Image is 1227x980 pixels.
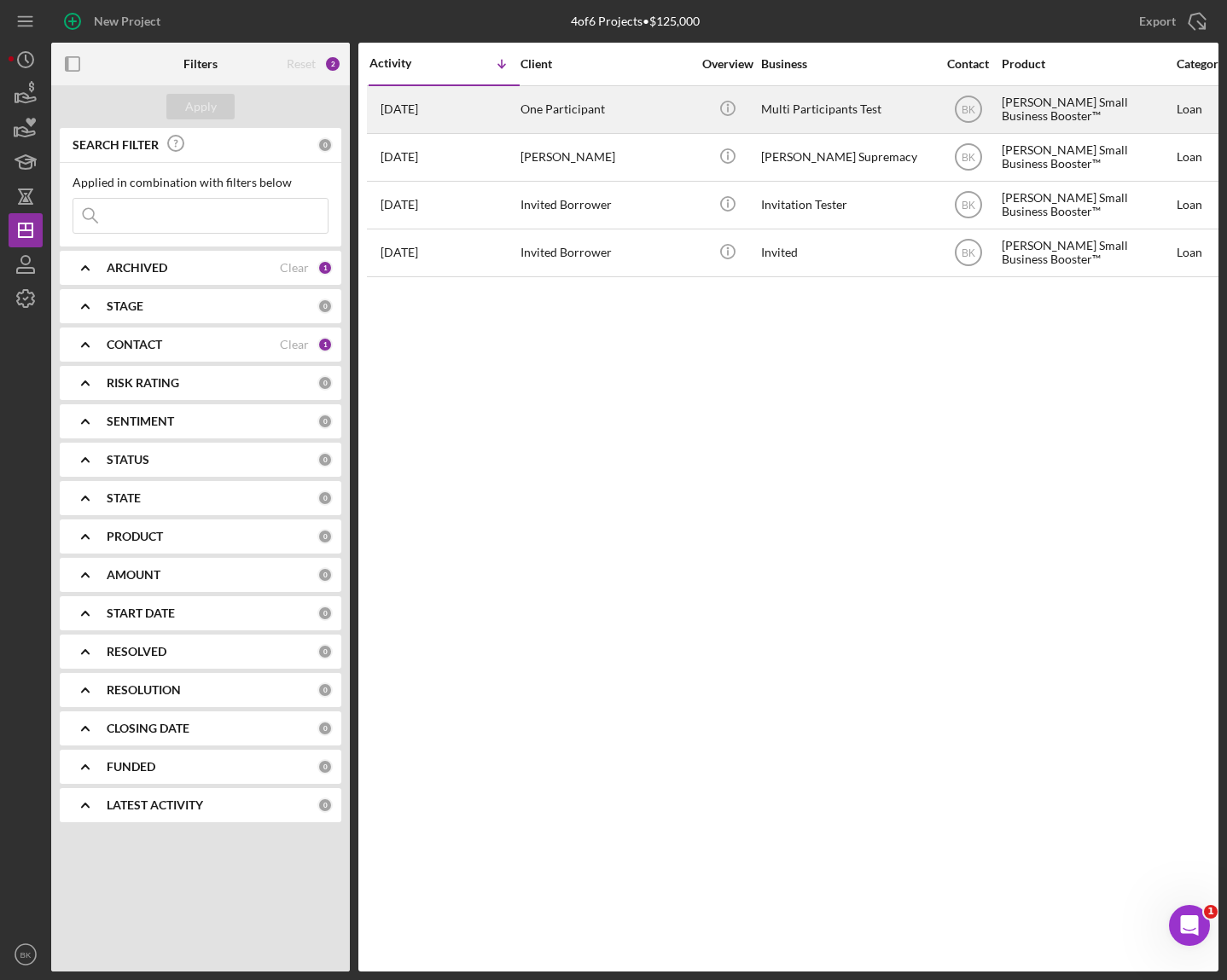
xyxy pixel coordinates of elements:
text: BK [961,247,974,259]
div: Contact [936,57,1000,71]
button: New Project [51,4,177,38]
b: RESOLUTION [107,683,181,697]
div: Clear [280,261,309,275]
time: 2022-10-18 22:15 [381,246,418,259]
div: Invited [761,230,932,275]
div: 0 [317,529,333,544]
div: Apply [185,94,217,119]
div: Reset [287,57,316,71]
div: [PERSON_NAME] Supremacy [761,135,932,180]
iframe: Intercom live chat [1169,905,1210,946]
text: BK [961,104,974,116]
div: 0 [317,137,333,153]
div: 0 [317,797,333,813]
button: Export [1122,4,1218,38]
div: Invitation Tester [761,183,932,228]
b: SENTIMENT [107,415,174,428]
time: 2024-05-30 16:36 [381,150,418,164]
div: 0 [317,682,333,698]
div: 0 [317,490,333,506]
div: [PERSON_NAME] Small Business Booster™ [1002,183,1172,228]
b: RESOLVED [107,645,166,658]
div: New Project [94,4,160,38]
div: 0 [317,567,333,583]
div: 0 [317,644,333,659]
button: Apply [166,94,235,119]
div: 0 [317,452,333,467]
b: ARCHIVED [107,261,167,275]
div: 1 [317,260,333,275]
text: BK [20,950,32,960]
div: Invited Borrower [520,230,691,275]
div: Activity [369,56,445,70]
div: Multi Participants Test [761,87,932,132]
div: One Participant [520,87,691,132]
b: SEARCH FILTER [73,138,159,152]
div: Clear [280,338,309,351]
b: STATE [107,491,141,505]
text: BK [961,200,974,212]
time: 2024-07-25 16:42 [381,102,418,116]
text: BK [961,152,974,164]
b: Filters [183,57,218,71]
div: 0 [317,414,333,429]
b: PRODUCT [107,530,163,543]
span: 1 [1204,905,1218,919]
div: 0 [317,606,333,621]
b: FUNDED [107,760,155,774]
b: AMOUNT [107,568,160,582]
b: CONTACT [107,338,162,351]
b: STAGE [107,299,143,313]
div: 0 [317,375,333,391]
div: Invited Borrower [520,183,691,228]
div: Overview [695,57,759,71]
div: [PERSON_NAME] Small Business Booster™ [1002,230,1172,275]
button: BK [9,937,43,971]
div: 0 [317,299,333,314]
div: 2 [324,55,341,72]
div: 0 [317,721,333,736]
div: Product [1002,57,1172,71]
div: Business [761,57,932,71]
div: [PERSON_NAME] Small Business Booster™ [1002,87,1172,132]
div: [PERSON_NAME] Small Business Booster™ [1002,135,1172,180]
b: CLOSING DATE [107,722,189,735]
div: 4 of 6 Projects • $125,000 [571,14,700,28]
div: 0 [317,759,333,774]
time: 2023-08-28 19:19 [381,198,418,212]
b: LATEST ACTIVITY [107,798,203,812]
b: START DATE [107,606,175,620]
b: STATUS [107,453,149,467]
div: Applied in combination with filters below [73,176,329,189]
div: 1 [317,337,333,352]
div: Client [520,57,691,71]
div: Export [1139,4,1176,38]
b: RISK RATING [107,376,179,390]
div: [PERSON_NAME] [520,135,691,180]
